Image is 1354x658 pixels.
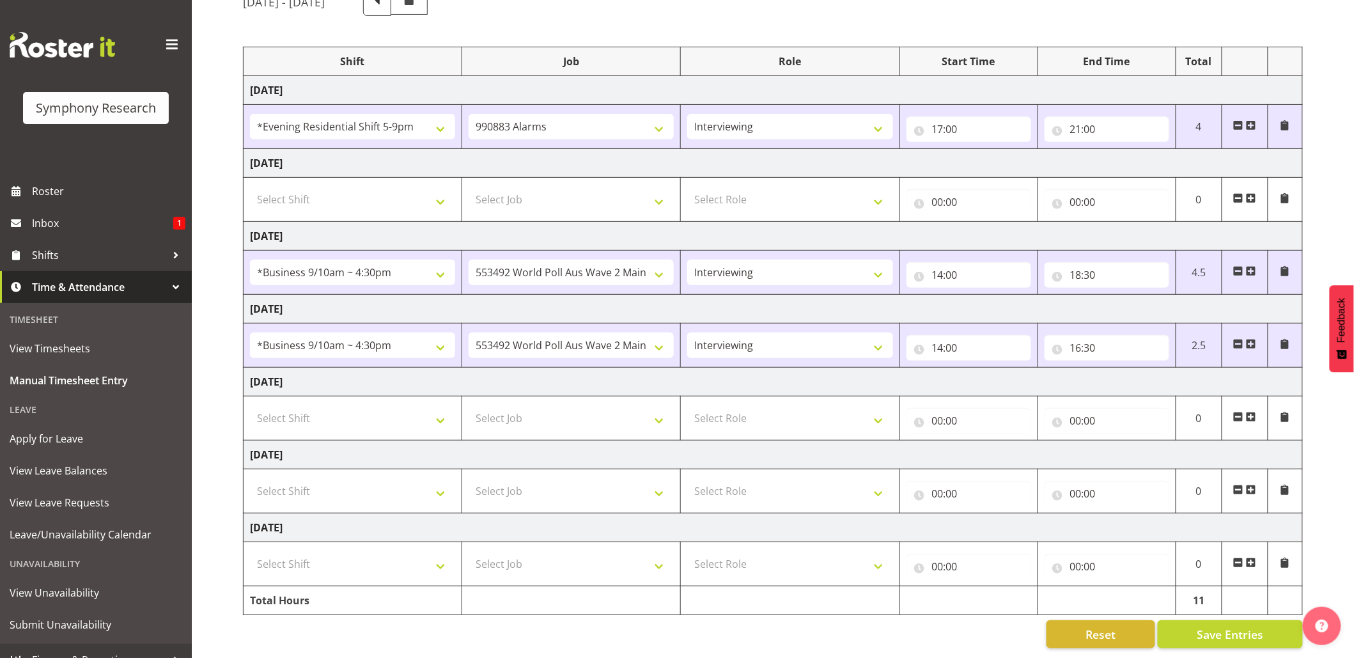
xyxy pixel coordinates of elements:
span: Leave/Unavailability Calendar [10,525,182,544]
span: View Leave Requests [10,493,182,512]
div: Role [687,54,892,69]
td: [DATE] [244,513,1303,542]
span: Shifts [32,246,166,265]
input: Click to select... [1045,262,1169,288]
span: Manual Timesheet Entry [10,371,182,390]
div: Symphony Research [36,98,156,118]
span: Apply for Leave [10,429,182,448]
img: help-xxl-2.png [1316,620,1328,632]
td: [DATE] [244,222,1303,251]
a: View Leave Balances [3,455,189,487]
input: Click to select... [907,554,1031,579]
button: Reset [1047,620,1155,648]
td: 11 [1176,586,1222,615]
button: Feedback - Show survey [1330,285,1354,372]
td: Total Hours [244,586,462,615]
div: Unavailability [3,551,189,577]
input: Click to select... [907,116,1031,142]
span: View Unavailability [10,583,182,602]
input: Click to select... [1045,408,1169,434]
div: Leave [3,396,189,423]
span: View Leave Balances [10,461,182,480]
td: 2.5 [1176,324,1222,368]
a: View Unavailability [3,577,189,609]
input: Click to select... [1045,481,1169,506]
input: Click to select... [1045,189,1169,215]
td: [DATE] [244,441,1303,469]
td: [DATE] [244,149,1303,178]
a: View Leave Requests [3,487,189,519]
td: [DATE] [244,295,1303,324]
input: Click to select... [907,262,1031,288]
img: Rosterit website logo [10,32,115,58]
input: Click to select... [907,408,1031,434]
a: Submit Unavailability [3,609,189,641]
div: Total [1183,54,1215,69]
span: Submit Unavailability [10,615,182,634]
span: Save Entries [1197,626,1263,643]
td: 4 [1176,105,1222,149]
input: Click to select... [1045,116,1169,142]
div: End Time [1045,54,1169,69]
a: Manual Timesheet Entry [3,364,189,396]
td: [DATE] [244,76,1303,105]
div: Start Time [907,54,1031,69]
td: 4.5 [1176,251,1222,295]
span: 1 [173,217,185,230]
button: Save Entries [1158,620,1303,648]
a: Apply for Leave [3,423,189,455]
div: Shift [250,54,455,69]
td: 0 [1176,178,1222,222]
a: View Timesheets [3,333,189,364]
a: Leave/Unavailability Calendar [3,519,189,551]
input: Click to select... [1045,335,1169,361]
input: Click to select... [907,189,1031,215]
td: 0 [1176,542,1222,586]
td: [DATE] [244,368,1303,396]
span: Roster [32,182,185,201]
div: Job [469,54,674,69]
span: Reset [1086,626,1116,643]
input: Click to select... [907,481,1031,506]
input: Click to select... [907,335,1031,361]
span: Feedback [1336,298,1348,343]
td: 0 [1176,469,1222,513]
span: Inbox [32,214,173,233]
input: Click to select... [1045,554,1169,579]
div: Timesheet [3,306,189,333]
span: Time & Attendance [32,278,166,297]
td: 0 [1176,396,1222,441]
span: View Timesheets [10,339,182,358]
